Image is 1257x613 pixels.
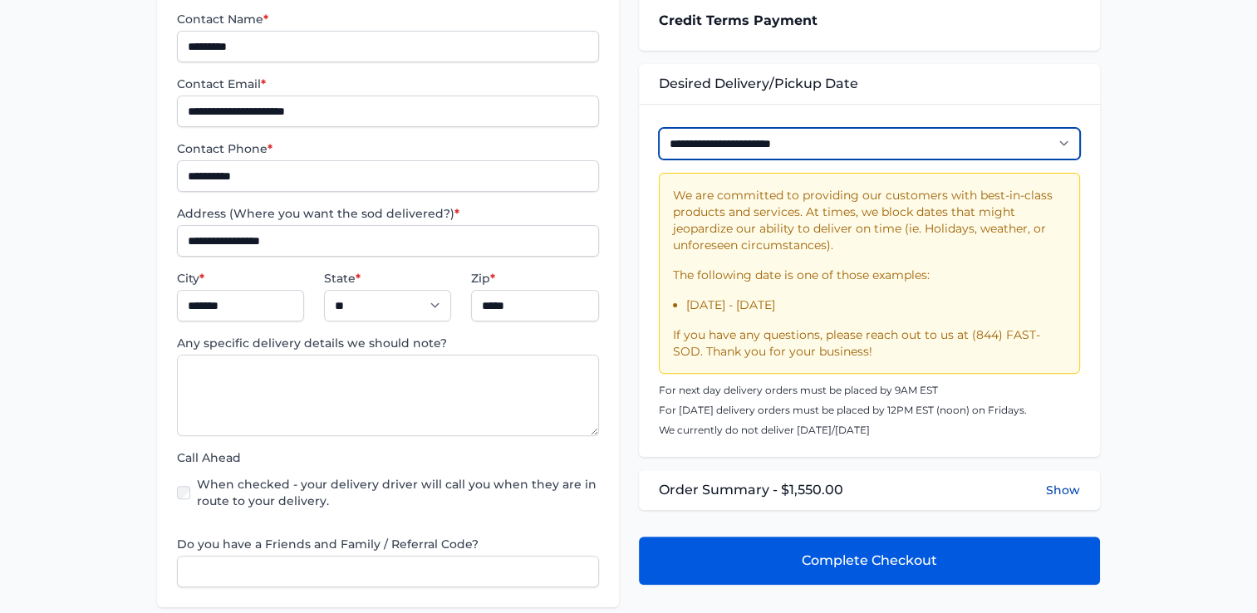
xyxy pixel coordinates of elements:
[673,326,1066,360] p: If you have any questions, please reach out to us at (844) FAST-SOD. Thank you for your business!
[324,270,451,287] label: State
[659,12,818,28] strong: Credit Terms Payment
[177,335,598,351] label: Any specific delivery details we should note?
[659,424,1080,437] p: We currently do not deliver [DATE]/[DATE]
[639,64,1100,104] div: Desired Delivery/Pickup Date
[177,140,598,157] label: Contact Phone
[659,480,843,500] span: Order Summary - $1,550.00
[1046,482,1080,498] button: Show
[673,187,1066,253] p: We are committed to providing our customers with best-in-class products and services. At times, w...
[802,551,937,571] span: Complete Checkout
[639,537,1100,585] button: Complete Checkout
[673,267,1066,283] p: The following date is one of those examples:
[197,476,598,509] label: When checked - your delivery driver will call you when they are in route to your delivery.
[659,404,1080,417] p: For [DATE] delivery orders must be placed by 12PM EST (noon) on Fridays.
[471,270,598,287] label: Zip
[659,384,1080,397] p: For next day delivery orders must be placed by 9AM EST
[177,449,598,466] label: Call Ahead
[686,297,1066,313] li: [DATE] - [DATE]
[177,536,598,552] label: Do you have a Friends and Family / Referral Code?
[177,205,598,222] label: Address (Where you want the sod delivered?)
[177,270,304,287] label: City
[177,76,598,92] label: Contact Email
[177,11,598,27] label: Contact Name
